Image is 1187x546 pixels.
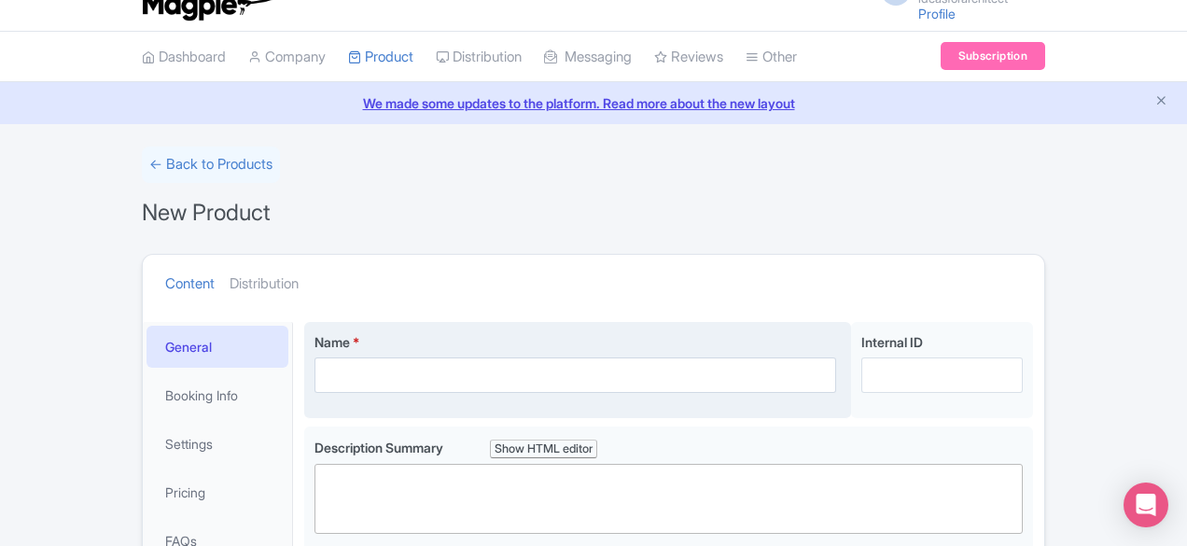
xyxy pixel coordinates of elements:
[654,32,723,83] a: Reviews
[918,6,956,21] a: Profile
[142,32,226,83] a: Dashboard
[348,32,413,83] a: Product
[147,423,288,465] a: Settings
[314,440,443,455] span: Description Summary
[861,334,923,350] span: Internal ID
[314,334,350,350] span: Name
[142,194,271,231] h1: New Product
[147,326,288,368] a: General
[1154,91,1168,113] button: Close announcement
[11,93,1176,113] a: We made some updates to the platform. Read more about the new layout
[436,32,522,83] a: Distribution
[142,147,280,183] a: ← Back to Products
[490,440,597,459] div: Show HTML editor
[746,32,797,83] a: Other
[248,32,326,83] a: Company
[147,374,288,416] a: Booking Info
[165,255,215,314] a: Content
[147,471,288,513] a: Pricing
[544,32,632,83] a: Messaging
[941,42,1045,70] a: Subscription
[230,255,299,314] a: Distribution
[1124,483,1168,527] div: Open Intercom Messenger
